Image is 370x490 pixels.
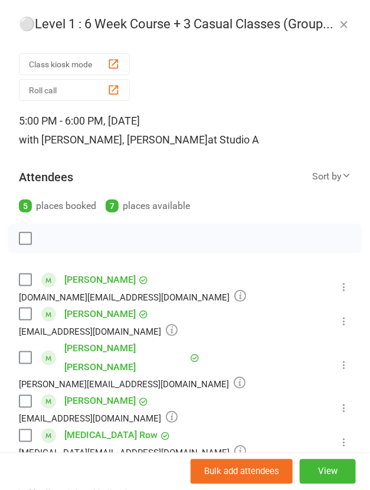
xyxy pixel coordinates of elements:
button: Roll call [19,79,130,101]
div: 7 [106,200,119,213]
div: [MEDICAL_DATA][EMAIL_ADDRESS][DOMAIN_NAME] [19,445,246,460]
button: Class kiosk mode [19,53,130,75]
a: [PERSON_NAME] [64,392,136,411]
div: Sort by [312,169,351,184]
a: [PERSON_NAME] [PERSON_NAME] [64,339,187,377]
span: at Studio A [208,133,259,146]
div: 5 [19,200,32,213]
div: [PERSON_NAME][EMAIL_ADDRESS][DOMAIN_NAME] [19,377,245,392]
a: [PERSON_NAME] [64,270,136,289]
div: 5:00 PM - 6:00 PM, [DATE] [19,112,351,149]
div: Attendees [19,169,73,185]
button: Bulk add attendees [191,459,293,484]
div: places available [106,198,190,214]
div: [DOMAIN_NAME][EMAIL_ADDRESS][DOMAIN_NAME] [19,289,246,305]
span: with [PERSON_NAME], [PERSON_NAME] [19,133,208,146]
button: View [300,459,356,484]
div: [EMAIL_ADDRESS][DOMAIN_NAME] [19,324,178,339]
a: [MEDICAL_DATA] Row [64,426,158,445]
div: places booked [19,198,96,214]
div: [EMAIL_ADDRESS][DOMAIN_NAME] [19,411,178,426]
a: [PERSON_NAME] [64,305,136,324]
